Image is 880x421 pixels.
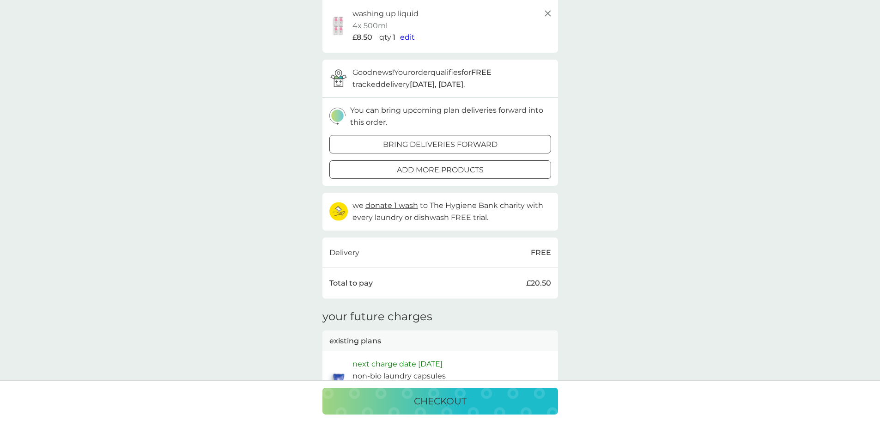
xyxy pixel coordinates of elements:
[329,335,381,347] p: existing plans
[410,80,463,89] strong: [DATE], [DATE]
[350,104,551,128] p: You can bring upcoming plan deliveries forward into this order.
[352,8,419,20] p: washing up liquid
[329,135,551,153] button: bring deliveries forward
[322,310,432,323] h3: your future charges
[400,33,415,42] span: edit
[383,139,498,151] p: bring deliveries forward
[329,108,346,125] img: delivery-schedule.svg
[397,164,484,176] p: add more products
[352,20,388,32] p: 4x 500ml
[352,200,551,223] p: we to The Hygiene Bank charity with every laundry or dishwash FREE trial.
[379,31,391,43] p: qty
[329,277,373,289] p: Total to pay
[471,68,492,77] strong: FREE
[352,358,443,370] p: next charge date [DATE]
[322,388,558,415] button: checkout
[352,31,372,43] span: £8.50
[352,67,551,90] p: Good news! Your order qualifies for tracked delivery .
[352,370,446,382] p: non-bio laundry capsules
[414,394,467,409] p: checkout
[393,31,395,43] p: 1
[365,201,418,210] span: donate 1 wash
[329,247,359,259] p: Delivery
[531,247,551,259] p: FREE
[526,277,551,289] p: £20.50
[329,160,551,179] button: add more products
[400,31,415,43] button: edit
